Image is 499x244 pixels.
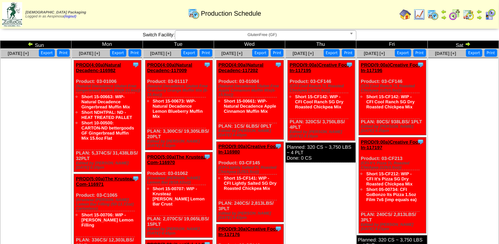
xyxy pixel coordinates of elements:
a: PROD(5:00a)The Krusteaz Com-116971 [76,176,134,187]
img: arrowleft.gif [476,9,482,15]
img: Tooltip [132,175,139,182]
img: Tooltip [346,61,353,68]
td: Sat [428,41,499,49]
img: Tooltip [417,61,424,68]
img: calendarprod.gif [427,9,439,20]
img: Tooltip [275,225,282,232]
td: Wed [214,41,285,49]
button: Export [395,49,411,57]
button: Print [271,49,283,57]
img: Tooltip [204,153,211,160]
div: Edited by [PERSON_NAME] [DATE] 4:45pm [147,227,213,236]
div: (CFI-It's Pizza TL Roasted Chickpea (125/1.5oz)) [361,161,426,170]
button: Export [466,49,482,57]
a: PROD(4:00a)Natural Decadenc-117202 [218,62,263,73]
button: Print [200,49,212,57]
div: Edited by [PERSON_NAME] [DATE] 4:32pm [147,139,213,148]
button: Export [110,49,126,57]
img: Tooltip [275,143,282,150]
td: Thu [285,41,356,49]
img: calendarinout.gif [463,9,474,20]
img: arrowright.gif [476,15,482,20]
div: Product: 03-01006 PLAN: 5,374CS / 31,438LBS / 32PLT [74,60,142,172]
a: [DATE] [+] [293,51,314,56]
a: Short 15-CF142: WIP - CFI Cool Ranch SG Dry Roasted Chickpea Mix [295,94,343,109]
a: Short 10-00500: CARTON-ND bettergoods GF Gingerbread Muffin Mix 15.6oz Flat [81,120,134,141]
a: Short 05-00734: CFI GoBonzo Its Pizza 1.5oz Film 7x6 (imp equals ea) [366,187,417,202]
a: PROD(9:00a)Creative Food In-117196 [361,62,421,73]
a: Short 15-CF212: WIP - CFI It's Pizza SG Dry Roasted Chickpea Mix [366,171,412,187]
div: Product: 03-01062 PLAN: 2,070CS / 19,065LBS / 15PLT [145,152,213,238]
a: (logout) [64,15,76,19]
div: (Natural Decadence Gluten Free Gingerbread Muffin Mix(6-15.6oz)) [76,84,141,93]
button: Export [39,49,55,57]
div: (CFI-Lightly Salted TL Roasted Chickpea (125/1.5oz)) [218,165,284,174]
div: Product: 03-CF213 PLAN: 240CS / 2,813LBS / 3PLT [359,137,426,233]
span: [DEMOGRAPHIC_DATA] Packaging [25,11,86,15]
button: Export [252,49,269,57]
a: Short 15-CF141: WIP - CFI Lightly Salted SG Dry Roasted Chickpea Mix [224,176,277,191]
div: (CFI-Cool Ranch TL Roasted Chickpea (125/1.5oz)) [361,84,426,93]
a: PROD(9:00a)Creative Food In-117197 [361,139,421,150]
a: [DATE] [+] [435,51,456,56]
a: PROD(4:00a)Natural Decadenc-117009 [147,62,192,73]
button: Print [413,49,426,57]
img: Tooltip [417,138,424,145]
button: Print [484,49,497,57]
button: Print [342,49,355,57]
div: Edited by [PERSON_NAME] [DATE] 4:43pm [218,211,284,220]
div: (Krusteaz [PERSON_NAME] Lemon Bar Filling (50-11.72oz) Cartonless) [76,198,141,211]
div: (Natural Decadence Gluten Free Apple Cinnamon Muffin Mix(6-15.6oz)) [218,84,284,97]
div: Product: 03-01117 PLAN: 3,300CS / 19,305LBS / 20PLT [145,60,213,150]
button: Print [128,49,141,57]
td: Mon [71,41,143,49]
a: [DATE] [+] [150,51,171,56]
span: Logged in as Aespinosa [25,11,86,19]
img: line_graph.gif [413,9,425,20]
img: arrowright.gif [441,15,447,20]
img: calendarcustomer.gif [484,9,496,20]
div: Edited by [PERSON_NAME] [DATE] 4:40pm [218,129,284,137]
td: Tue [143,41,214,49]
a: Short 15-00707: WIP - Krusteaz [PERSON_NAME] Lemon Bar Crust [153,186,205,207]
a: Short 15-00661: WIP-Natural Decadence Apple Cinnamon Muffin Mix [224,99,276,114]
img: arrowleft.gif [441,9,447,15]
span: GlutenFree (GF) [178,31,347,39]
img: Tooltip [275,61,282,68]
img: arrowright.gif [465,41,471,47]
img: calendarprod.gif [188,8,200,19]
a: Short 15-00663: WIP-Natural Decadence Gingerbread Muffin Mix [81,94,130,109]
a: [DATE] [+] [8,51,29,56]
div: (CFI-Cool Ranch TL Roasted Chickpea (125/1.5oz)) [290,84,355,93]
a: [DATE] [+] [79,51,100,56]
a: PROD(9:00a)Creative Food In-116980 [218,144,279,155]
div: Product: 03-CF146 PLAN: 320CS / 3,750LBS / 4PLT [288,60,355,141]
img: arrowleft.gif [28,41,33,47]
div: Edited by [PERSON_NAME] [DATE] 4:19pm [290,130,355,139]
a: PROD(9:30a)Creative Food In-117176 [218,226,279,237]
div: Product: 03-CF146 PLAN: 80CS / 938LBS / 1PLT [359,60,426,135]
span: Production Schedule [201,10,261,17]
img: Tooltip [132,61,139,68]
img: calendarblend.gif [449,9,461,20]
a: [DATE] [+] [364,51,385,56]
div: (Krusteaz [PERSON_NAME] Lemon Bar (8/18.42oz)) [147,176,213,185]
a: PROD(4:00a)Natural Decadenc-116982 [76,62,121,73]
div: Edited by [PERSON_NAME] [DATE] 6:20pm [76,161,141,170]
img: Tooltip [204,61,211,68]
button: Export [181,49,197,57]
a: Short 15-CF142: WIP - CFI Cool Ranch SG Dry Roasted Chickpea Mix [366,94,414,109]
td: Sun [0,41,71,49]
div: Product: 03-01004 PLAN: 1CS / 6LBS / 0PLT [216,60,284,140]
div: Edited by [PERSON_NAME] [DATE] 4:20pm [361,124,426,133]
a: [DATE] [+] [221,51,242,56]
a: Short 15-00706: WIP - [PERSON_NAME] Lemon Filling [81,212,133,228]
a: Short NDHTPAL: ND - HEAT TREATED PALLET [81,110,132,120]
div: Edited by [PERSON_NAME] [DATE] 4:21pm [361,223,426,231]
